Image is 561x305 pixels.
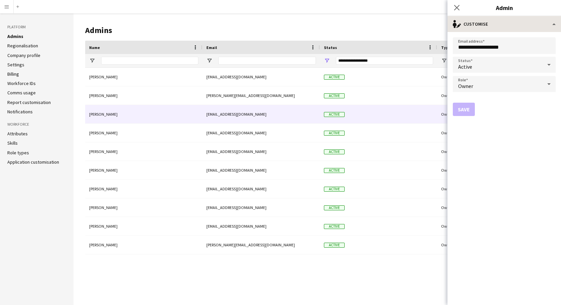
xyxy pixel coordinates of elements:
[7,131,28,137] a: Attributes
[7,24,66,30] h3: Platform
[7,159,59,165] a: Application customisation
[437,124,554,142] div: Owner
[324,93,345,98] span: Active
[85,217,202,235] div: [PERSON_NAME]
[324,149,345,154] span: Active
[437,105,554,123] div: Owner
[324,168,345,173] span: Active
[324,131,345,136] span: Active
[7,43,38,49] a: Regionalisation
[85,86,202,105] div: [PERSON_NAME]
[324,187,345,192] span: Active
[324,243,345,248] span: Active
[202,161,320,179] div: [EMAIL_ADDRESS][DOMAIN_NAME]
[89,45,100,50] span: Name
[7,109,33,115] a: Notifications
[202,217,320,235] div: [EMAIL_ADDRESS][DOMAIN_NAME]
[324,205,345,210] span: Active
[85,161,202,179] div: [PERSON_NAME]
[202,236,320,254] div: [PERSON_NAME][EMAIL_ADDRESS][DOMAIN_NAME]
[85,68,202,86] div: [PERSON_NAME]
[437,161,554,179] div: Owner
[202,68,320,86] div: [EMAIL_ADDRESS][DOMAIN_NAME]
[85,124,202,142] div: [PERSON_NAME]
[437,198,554,217] div: Owner
[458,63,472,70] span: Active
[7,52,40,58] a: Company profile
[202,198,320,217] div: [EMAIL_ADDRESS][DOMAIN_NAME]
[206,58,212,64] button: Open Filter Menu
[437,142,554,161] div: Owner
[437,180,554,198] div: Owner
[85,25,499,35] h1: Admins
[324,45,337,50] span: Status
[447,3,561,12] h3: Admin
[7,71,19,77] a: Billing
[7,99,51,105] a: Report customisation
[7,33,23,39] a: Admins
[89,58,95,64] button: Open Filter Menu
[437,68,554,86] div: Owner
[85,198,202,217] div: [PERSON_NAME]
[85,180,202,198] div: [PERSON_NAME]
[7,140,18,146] a: Skills
[324,58,330,64] button: Open Filter Menu
[437,86,554,105] div: Owner
[7,62,24,68] a: Settings
[202,180,320,198] div: [EMAIL_ADDRESS][DOMAIN_NAME]
[202,124,320,142] div: [EMAIL_ADDRESS][DOMAIN_NAME]
[218,57,316,65] input: Email Filter Input
[437,217,554,235] div: Owner
[458,83,473,89] span: Owner
[7,150,29,156] a: Role types
[202,105,320,123] div: [EMAIL_ADDRESS][DOMAIN_NAME]
[206,45,217,50] span: Email
[85,142,202,161] div: [PERSON_NAME]
[324,75,345,80] span: Active
[202,142,320,161] div: [EMAIL_ADDRESS][DOMAIN_NAME]
[202,86,320,105] div: [PERSON_NAME][EMAIL_ADDRESS][DOMAIN_NAME]
[441,45,450,50] span: Type
[324,224,345,229] span: Active
[437,236,554,254] div: Owner
[101,57,198,65] input: Name Filter Input
[7,90,36,96] a: Comms usage
[7,80,36,86] a: Workforce IDs
[447,16,561,32] div: Customise
[324,112,345,117] span: Active
[7,121,66,127] h3: Workforce
[85,105,202,123] div: [PERSON_NAME]
[85,236,202,254] div: [PERSON_NAME]
[441,58,447,64] button: Open Filter Menu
